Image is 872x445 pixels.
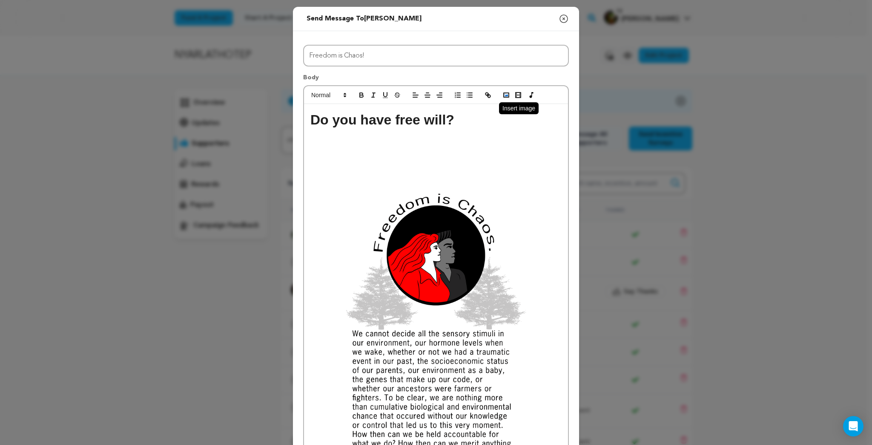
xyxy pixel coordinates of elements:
[303,45,569,66] input: Subject
[310,109,562,131] h1: Do you have free will?
[364,15,422,22] span: [PERSON_NAME]
[303,73,569,85] p: Body
[843,416,863,436] div: Open Intercom Messenger
[307,14,422,24] div: Send message to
